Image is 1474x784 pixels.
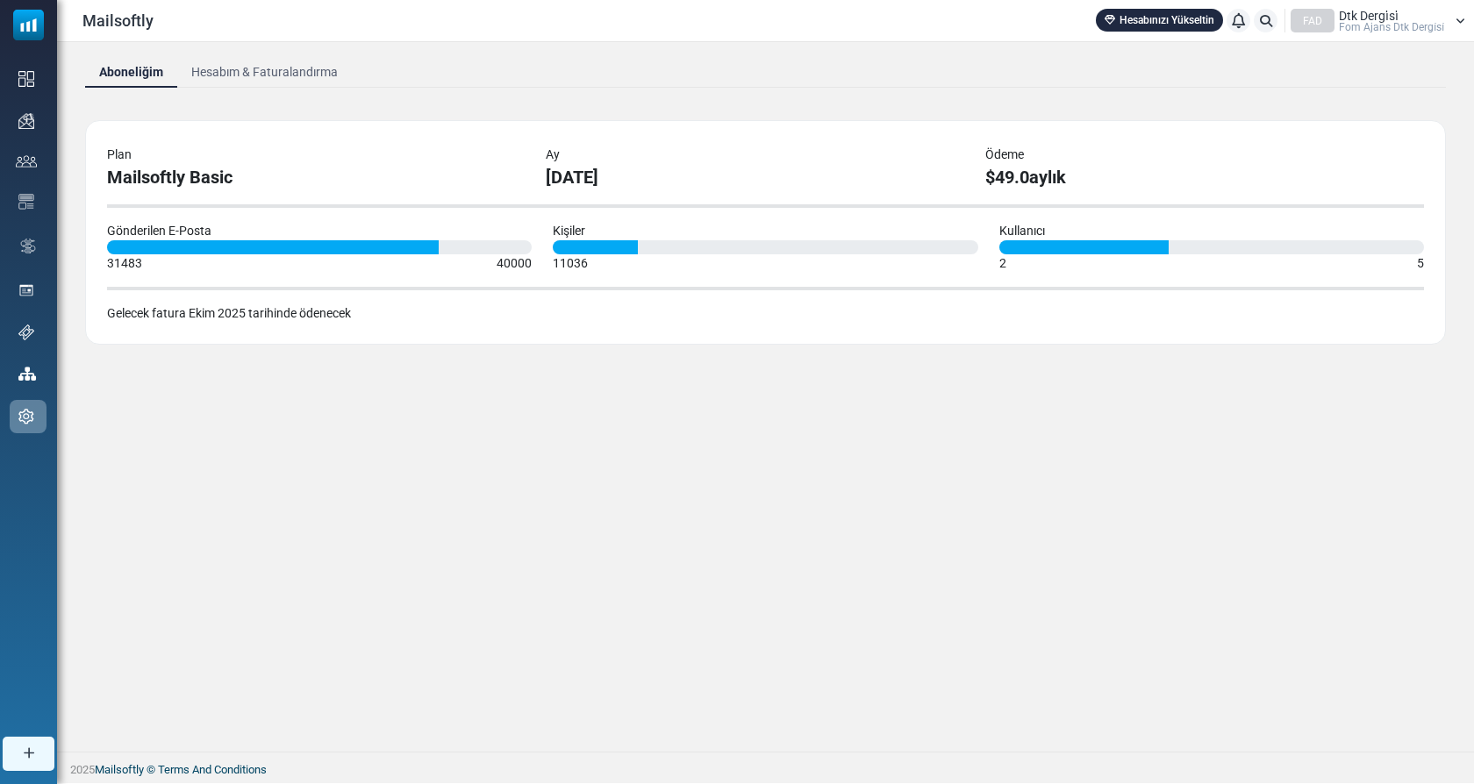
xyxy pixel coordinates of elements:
a: Terms And Conditions [158,763,267,776]
span: Fom Ajans Dtk Dergi̇si̇ [1339,22,1444,32]
img: workflow.svg [18,236,38,256]
div: 40000 [497,254,532,273]
img: settings-icon.svg [18,409,34,424]
div: Ay [546,146,963,164]
img: landing_pages.svg [18,282,34,298]
div: Ödeme [985,146,1403,164]
img: dashboard-icon.svg [18,71,34,87]
span: Kullanıcı [999,224,1045,238]
div: Mailsoftly Basic [107,164,525,190]
a: Aboneliğim [85,56,177,88]
div: 5 [1417,254,1424,273]
span: Kişiler [553,224,585,238]
div: FAD [1291,9,1334,32]
div: 11036 [553,254,588,273]
span: Gönderilen E-Posta [107,224,211,238]
div: Plan [107,146,525,164]
img: email-templates-icon.svg [18,194,34,210]
img: contacts-icon.svg [16,155,37,167]
div: Gelecek fatura Ekim 2025 tarihinde ödenecek [107,304,1424,323]
div: $49.0 [985,164,1403,190]
img: mailsoftly_icon_blue_white.svg [13,10,44,40]
span: aylık [1029,167,1066,188]
div: 31483 [107,254,142,273]
a: FAD Dtk Dergi̇si̇ Fom Ajans Dtk Dergi̇si̇ [1291,9,1465,32]
img: support-icon.svg [18,324,34,340]
div: 2 [999,254,1006,273]
footer: 2025 [57,752,1474,783]
a: Mailsoftly © [95,763,155,776]
span: Mailsoftly [82,9,154,32]
span: Dtk Dergi̇si̇ [1339,10,1399,22]
a: Hesabınızı Yükseltin [1096,9,1223,32]
a: Hesabım & Faturalandırma [177,56,352,88]
span: translation missing: tr.layouts.footer.terms_and_conditions [158,763,267,776]
img: campaigns-icon.png [18,113,34,129]
div: [DATE] [546,164,963,190]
